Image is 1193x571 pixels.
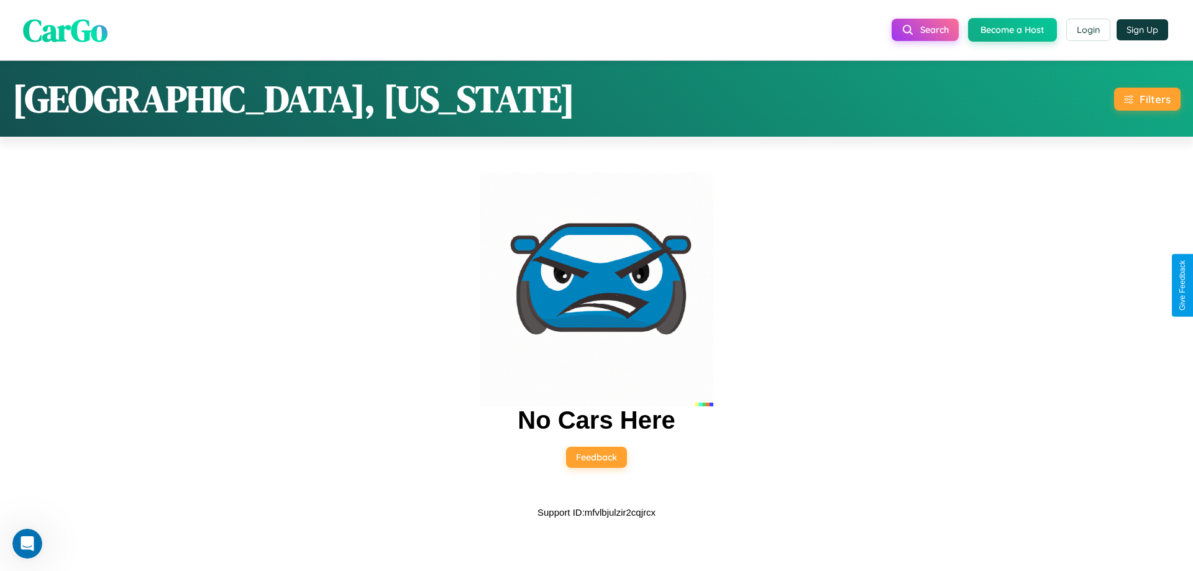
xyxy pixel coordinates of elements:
[1117,19,1168,40] button: Sign Up
[566,447,627,468] button: Feedback
[1066,19,1110,41] button: Login
[1178,260,1187,311] div: Give Feedback
[12,529,42,559] iframe: Intercom live chat
[1114,88,1181,111] button: Filters
[518,406,675,434] h2: No Cars Here
[537,504,656,521] p: Support ID: mfvlbjulzir2cqjrcx
[1140,93,1171,106] div: Filters
[12,73,575,124] h1: [GEOGRAPHIC_DATA], [US_STATE]
[892,19,959,41] button: Search
[480,173,713,406] img: car
[968,18,1057,42] button: Become a Host
[920,24,949,35] span: Search
[23,8,107,51] span: CarGo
